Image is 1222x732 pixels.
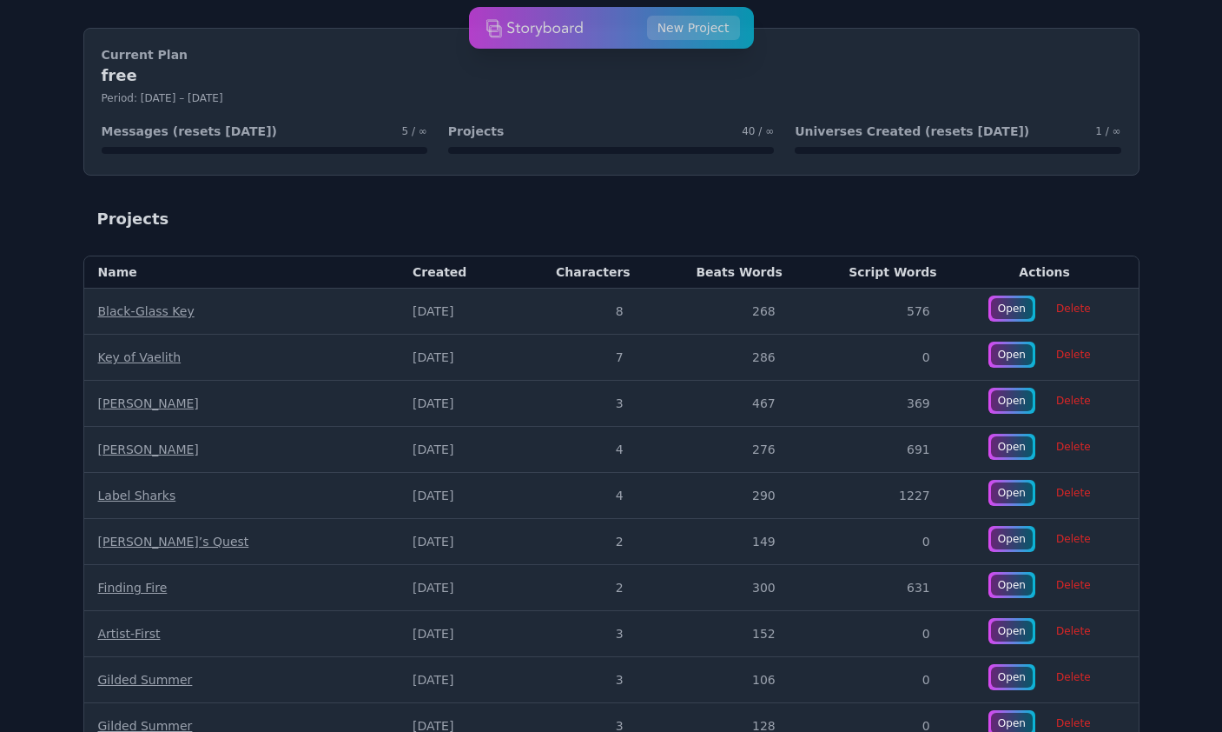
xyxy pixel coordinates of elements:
[988,526,1035,552] a: Open
[508,611,644,657] td: 3
[399,381,508,427] td: [DATE]
[399,657,508,703] td: [DATE]
[991,482,1033,503] div: Open
[485,10,583,45] img: storyboard
[1046,481,1100,505] span: Delete
[991,436,1033,457] div: Open
[98,350,182,364] a: Key of Vaelith
[98,304,195,318] a: Black-Glass Key
[644,289,796,335] td: 268
[399,473,508,519] td: [DATE]
[991,344,1033,365] div: Open
[399,289,508,335] td: [DATE]
[644,335,796,381] td: 286
[988,434,1035,460] a: Open
[988,480,1035,506] a: Open
[991,298,1033,319] div: Open
[98,581,168,595] a: Finding Fire
[102,123,277,140] h4: Messages (resets [DATE])
[796,256,951,289] th: Script Words
[988,388,1035,414] a: Open
[644,565,796,611] td: 300
[102,91,1121,105] p: Period: [DATE] – [DATE]
[644,256,796,289] th: Beats Words
[1046,665,1100,689] span: Delete
[508,256,644,289] th: Characters
[399,519,508,565] td: [DATE]
[399,427,508,473] td: [DATE]
[399,565,508,611] td: [DATE]
[644,611,796,657] td: 152
[402,124,427,138] span: 5 / ∞
[508,473,644,519] td: 4
[951,256,1139,289] th: Actions
[644,657,796,703] td: 106
[991,621,1033,642] div: Open
[1046,573,1100,597] span: Delete
[796,473,951,519] td: 1227
[1095,124,1120,138] span: 1 / ∞
[97,207,169,231] h2: Projects
[1046,389,1100,413] span: Delete
[988,296,1035,322] a: Open
[988,664,1035,690] a: Open
[644,519,796,565] td: 149
[399,256,508,289] th: Created
[647,16,740,40] button: New Project
[102,46,1121,63] h3: Current Plan
[795,123,1029,140] h4: Universes Created (resets [DATE])
[508,427,644,473] td: 4
[796,519,951,565] td: 0
[508,519,644,565] td: 2
[991,667,1033,688] div: Open
[991,390,1033,411] div: Open
[988,618,1035,644] a: Open
[1046,619,1100,643] span: Delete
[98,489,176,502] a: Label Sharks
[991,529,1033,549] div: Open
[988,342,1035,368] a: Open
[796,381,951,427] td: 369
[988,572,1035,598] a: Open
[98,396,199,410] a: [PERSON_NAME]
[98,627,161,641] a: Artist-First
[644,381,796,427] td: 467
[98,673,193,687] a: Gilded Summer
[796,657,951,703] td: 0
[796,335,951,381] td: 0
[102,63,1121,88] p: free
[796,427,951,473] td: 691
[98,535,249,549] a: [PERSON_NAME]’s Quest
[448,123,504,140] h4: Projects
[98,443,199,456] a: [PERSON_NAME]
[399,335,508,381] td: [DATE]
[742,124,774,138] span: 40 / ∞
[508,335,644,381] td: 7
[991,575,1033,596] div: Open
[1046,343,1100,367] span: Delete
[1046,435,1100,459] span: Delete
[796,611,951,657] td: 0
[399,611,508,657] td: [DATE]
[796,289,951,335] td: 576
[508,657,644,703] td: 3
[644,427,796,473] td: 276
[796,565,951,611] td: 631
[644,473,796,519] td: 290
[508,565,644,611] td: 2
[508,289,644,335] td: 8
[508,381,644,427] td: 3
[84,256,400,289] th: Name
[1046,527,1100,551] span: Delete
[1046,296,1100,321] span: Delete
